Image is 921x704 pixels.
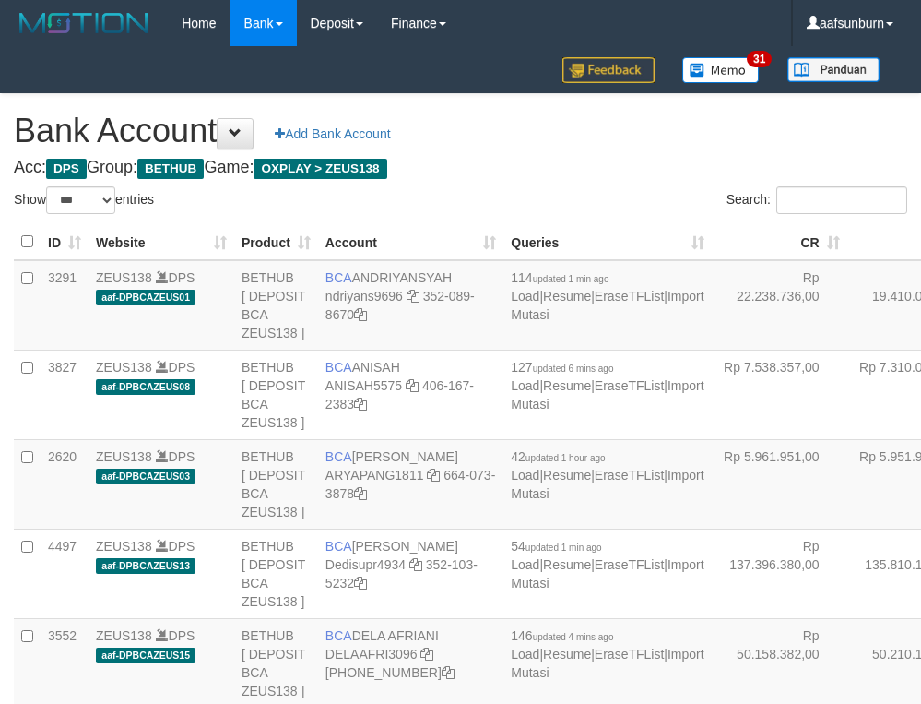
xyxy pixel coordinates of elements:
a: Resume [543,289,591,304]
a: Load [511,378,539,393]
td: BETHUB [ DEPOSIT BCA ZEUS138 ] [234,529,318,618]
a: Import Mutasi [511,378,703,412]
td: 3827 [41,350,89,439]
a: ZEUS138 [96,628,152,643]
a: Resume [543,557,591,572]
a: ZEUS138 [96,270,152,285]
span: 127 [511,360,613,375]
td: DPS [89,439,234,529]
a: ndriyans9696 [325,289,403,304]
a: Import Mutasi [511,468,703,501]
span: BETHUB [137,159,204,179]
span: BCA [325,449,352,464]
span: aaf-DPBCAZEUS03 [96,469,195,484]
a: Load [511,468,539,483]
h4: Acc: Group: Game: [14,159,907,177]
a: ZEUS138 [96,539,152,554]
label: Search: [726,186,907,214]
td: Rp 7.538.357,00 [712,350,847,439]
span: BCA [325,360,352,375]
td: Rp 22.238.736,00 [712,260,847,351]
span: updated 1 min ago [525,543,602,553]
th: Queries: activate to sort column ascending [503,224,711,260]
td: [PERSON_NAME] 664-073-3878 [318,439,503,529]
span: 114 [511,270,608,285]
span: OXPLAY > ZEUS138 [254,159,386,179]
label: Show entries [14,186,154,214]
td: ANDRIYANSYAH 352-089-8670 [318,260,503,351]
span: BCA [325,628,352,643]
a: Resume [543,468,591,483]
a: EraseTFList [595,647,664,662]
span: aaf-DPBCAZEUS15 [96,648,195,663]
a: Copy 4061672383 to clipboard [354,397,367,412]
a: Import Mutasi [511,289,703,322]
td: DPS [89,529,234,618]
span: | | | [511,449,703,501]
span: updated 6 mins ago [533,364,614,374]
span: BCA [325,270,352,285]
td: DPS [89,260,234,351]
span: updated 1 min ago [533,274,609,284]
a: EraseTFList [595,557,664,572]
a: Copy ANISAH5575 to clipboard [406,378,419,393]
td: Rp 5.961.951,00 [712,439,847,529]
img: Feedback.jpg [562,57,655,83]
a: Copy DELAAFRI3096 to clipboard [420,647,433,662]
a: Resume [543,378,591,393]
span: 42 [511,449,605,464]
th: CR: activate to sort column ascending [712,224,847,260]
td: [PERSON_NAME] 352-103-5232 [318,529,503,618]
th: Website: activate to sort column ascending [89,224,234,260]
span: | | | [511,539,703,591]
img: panduan.png [787,57,880,82]
a: Copy 8692458639 to clipboard [442,665,455,680]
th: Product: activate to sort column ascending [234,224,318,260]
span: DPS [46,159,87,179]
span: BCA [325,539,352,554]
img: Button%20Memo.svg [682,57,760,83]
td: ANISAH 406-167-2383 [318,350,503,439]
img: MOTION_logo.png [14,9,154,37]
a: Resume [543,647,591,662]
span: aaf-DPBCAZEUS08 [96,379,195,395]
span: aaf-DPBCAZEUS01 [96,290,195,305]
h1: Bank Account [14,113,907,149]
a: Copy 6640733878 to clipboard [354,486,367,501]
a: EraseTFList [595,289,664,304]
a: Load [511,557,539,572]
a: ANISAH5575 [325,378,402,393]
td: 4497 [41,529,89,618]
span: | | | [511,360,703,412]
span: | | | [511,628,703,680]
th: ID: activate to sort column ascending [41,224,89,260]
a: Copy 3520898670 to clipboard [354,307,367,322]
span: aaf-DPBCAZEUS13 [96,558,195,574]
a: Import Mutasi [511,647,703,680]
span: | | | [511,270,703,322]
a: Dedisupr4934 [325,557,406,572]
span: 31 [747,51,772,67]
a: Add Bank Account [263,118,402,149]
span: 146 [511,628,613,643]
td: 2620 [41,439,89,529]
a: Copy ARYAPANG1811 to clipboard [427,468,440,483]
a: EraseTFList [595,378,664,393]
span: updated 1 hour ago [525,453,606,463]
input: Search: [776,186,907,214]
a: DELAAFRI3096 [325,647,418,662]
span: 54 [511,539,601,554]
a: Copy ndriyans9696 to clipboard [407,289,419,304]
select: Showentries [46,186,115,214]
td: BETHUB [ DEPOSIT BCA ZEUS138 ] [234,439,318,529]
a: EraseTFList [595,468,664,483]
td: DPS [89,350,234,439]
a: Load [511,289,539,304]
a: Import Mutasi [511,557,703,591]
td: BETHUB [ DEPOSIT BCA ZEUS138 ] [234,350,318,439]
span: updated 4 mins ago [533,632,614,642]
a: Load [511,647,539,662]
a: Copy Dedisupr4934 to clipboard [409,557,422,572]
a: 31 [668,46,773,93]
a: ZEUS138 [96,449,152,464]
